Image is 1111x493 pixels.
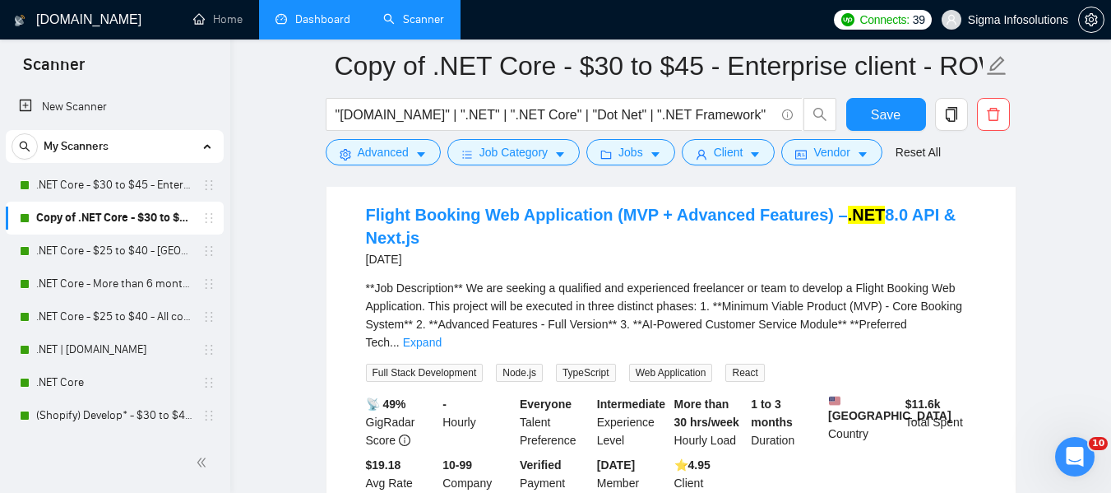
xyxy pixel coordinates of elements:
span: Save [871,105,900,125]
a: .NET Core [36,366,192,399]
span: holder [202,343,215,356]
span: edit [986,55,1007,77]
div: Hourly [439,395,516,449]
span: holder [202,409,215,422]
b: Intermediate [597,398,665,411]
button: search [12,133,38,160]
a: Copy of .NET Core - $30 to $45 - Enterprise client - ROW [36,202,192,235]
img: upwork-logo.png [841,13,854,26]
button: idcardVendorcaret-down [781,139,882,165]
b: More than 30 hrs/week [674,398,739,429]
span: search [12,141,37,152]
button: folderJobscaret-down [586,139,675,165]
span: Full Stack Development [366,364,484,382]
span: caret-down [749,148,761,160]
img: 🇺🇸 [829,395,840,407]
div: **Job Description** We are seeking a qualified and experienced freelancer or team to develop a Fl... [366,279,976,351]
span: holder [202,277,215,291]
span: Advanced [358,143,409,161]
span: holder [202,212,215,225]
div: Total Spent [902,395,979,449]
mark: .NET [848,206,886,224]
b: $19.18 [366,458,401,472]
a: searchScanner [383,12,444,26]
a: .NET Core - $25 to $40 - All continents [36,300,192,333]
button: search [803,98,836,131]
img: logo [14,7,25,34]
a: Flight Booking Web Application (MVP + Advanced Features) –.NET8.0 API & Next.js [366,206,956,247]
b: [GEOGRAPHIC_DATA] [828,395,951,422]
b: [DATE] [597,458,635,472]
a: .NET Core - $30 to $45 - Enterprise client - ROW [36,169,192,202]
span: holder [202,310,215,323]
span: caret-down [857,148,868,160]
a: homeHome [193,12,243,26]
b: $ 11.6k [905,398,941,411]
span: Node.js [496,364,543,382]
span: Vendor [813,143,849,161]
div: Talent Preference [516,395,594,449]
span: TypeScript [556,364,616,382]
span: caret-down [554,148,566,160]
div: [DATE] [366,249,976,269]
button: Save [846,98,926,131]
b: ⭐️ 4.95 [674,458,711,472]
div: Duration [748,395,825,449]
span: search [804,107,836,122]
b: 1 to 3 months [751,398,793,429]
a: Expand [403,336,442,349]
span: React [725,364,764,382]
button: copy [935,98,968,131]
a: (Shopify) (Develop*) - $25 to $40 - [GEOGRAPHIC_DATA] and Ocenia [36,432,192,465]
span: Connects: [859,11,909,29]
a: (Shopify) Develop* - $30 to $45 Enterprise [36,399,192,432]
b: - [442,398,447,411]
span: holder [202,376,215,389]
button: settingAdvancedcaret-down [326,139,441,165]
span: Scanner [10,53,98,87]
span: ... [390,336,400,349]
span: setting [340,148,351,160]
span: caret-down [650,148,661,160]
span: 10 [1089,437,1108,450]
b: Verified [520,458,562,472]
a: .NET Core - More than 6 months of work [36,267,192,300]
span: 39 [913,11,925,29]
span: caret-down [415,148,427,160]
span: user [946,14,957,26]
iframe: Intercom live chat [1055,437,1095,477]
span: double-left [196,454,212,471]
div: Hourly Load [671,395,748,449]
button: setting [1078,7,1104,33]
span: delete [978,107,1009,122]
input: Search Freelance Jobs... [336,105,775,125]
span: idcard [795,148,807,160]
span: Web Application [629,364,713,382]
span: holder [202,179,215,192]
input: Scanner name... [335,45,983,86]
b: Everyone [520,398,572,411]
span: user [696,148,707,160]
span: bars [461,148,473,160]
span: Job Category [479,143,548,161]
a: .NET Core - $25 to $40 - [GEOGRAPHIC_DATA] and [GEOGRAPHIC_DATA] [36,235,192,267]
span: info-circle [782,109,793,120]
div: GigRadar Score [363,395,440,449]
span: copy [936,107,967,122]
a: setting [1078,13,1104,26]
span: Jobs [618,143,643,161]
b: 10-99 [442,458,472,472]
div: Country [825,395,902,449]
b: 📡 49% [366,398,406,411]
span: holder [202,244,215,258]
a: New Scanner [19,91,211,123]
button: barsJob Categorycaret-down [447,139,580,165]
span: info-circle [399,435,410,446]
span: My Scanners [44,130,109,163]
button: userClientcaret-down [682,139,775,165]
span: setting [1079,13,1104,26]
a: .NET | [DOMAIN_NAME] [36,333,192,366]
a: Reset All [896,143,941,161]
button: delete [977,98,1010,131]
li: New Scanner [6,91,224,123]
